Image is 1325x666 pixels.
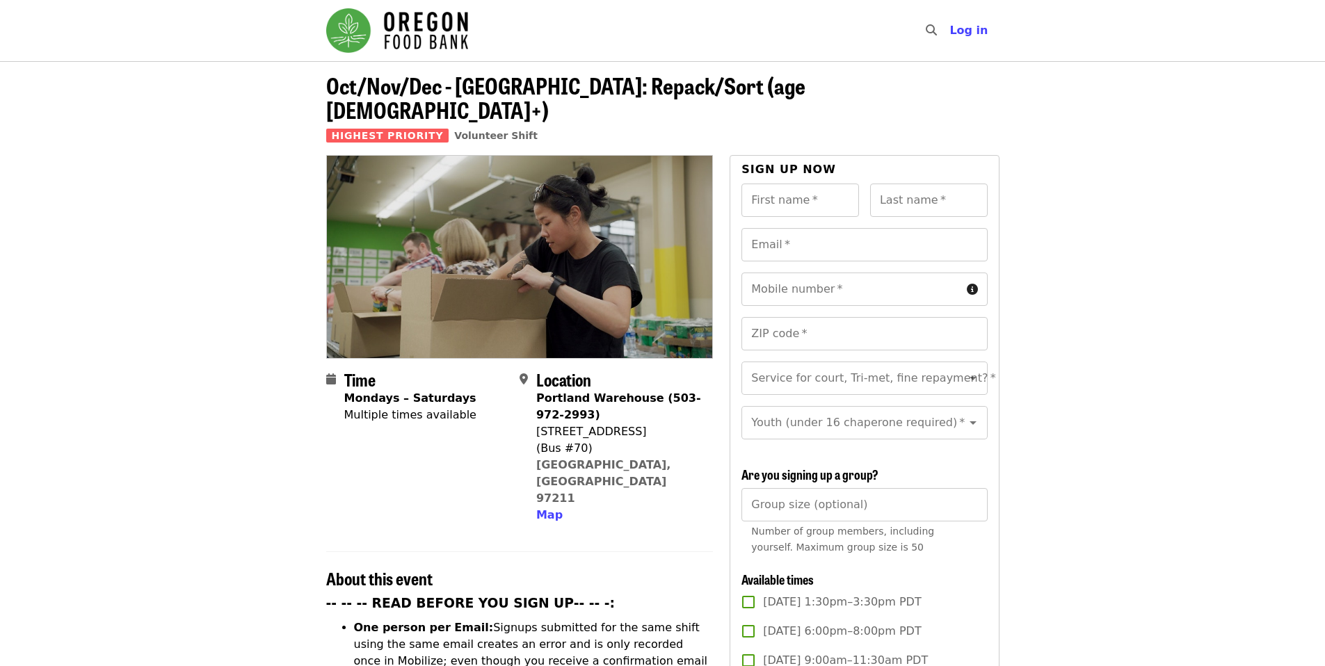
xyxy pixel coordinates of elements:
input: ZIP code [741,317,987,350]
span: [DATE] 6:00pm–8:00pm PDT [763,623,921,640]
input: Last name [870,184,988,217]
button: Map [536,507,563,523]
strong: Mondays – Saturdays [344,391,476,405]
span: Highest Priority [326,129,449,143]
span: Are you signing up a group? [741,465,878,483]
button: Open [963,413,983,432]
i: map-marker-alt icon [520,373,528,386]
span: Available times [741,570,814,588]
input: Search [945,14,956,47]
button: Open [963,368,983,388]
div: [STREET_ADDRESS] [536,423,702,440]
span: Map [536,508,563,521]
i: circle-info icon [967,283,978,296]
button: Log in [938,17,999,44]
span: Number of group members, including yourself. Maximum group size is 50 [751,526,934,553]
span: Sign up now [741,163,836,176]
strong: Portland Warehouse (503-972-2993) [536,391,701,421]
i: calendar icon [326,373,336,386]
i: search icon [926,24,937,37]
strong: One person per Email: [354,621,494,634]
span: Time [344,367,376,391]
img: Oct/Nov/Dec - Portland: Repack/Sort (age 8+) organized by Oregon Food Bank [327,156,713,357]
a: Volunteer Shift [454,130,538,141]
input: Mobile number [741,273,961,306]
span: Location [536,367,591,391]
span: About this event [326,566,433,590]
span: Oct/Nov/Dec - [GEOGRAPHIC_DATA]: Repack/Sort (age [DEMOGRAPHIC_DATA]+) [326,69,805,126]
div: Multiple times available [344,407,476,423]
strong: -- -- -- READ BEFORE YOU SIGN UP-- -- -: [326,596,616,610]
span: [DATE] 1:30pm–3:30pm PDT [763,594,921,610]
input: [object Object] [741,488,987,521]
a: [GEOGRAPHIC_DATA], [GEOGRAPHIC_DATA] 97211 [536,458,671,505]
div: (Bus #70) [536,440,702,457]
span: Log in [949,24,988,37]
input: Email [741,228,987,261]
input: First name [741,184,859,217]
img: Oregon Food Bank - Home [326,8,468,53]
